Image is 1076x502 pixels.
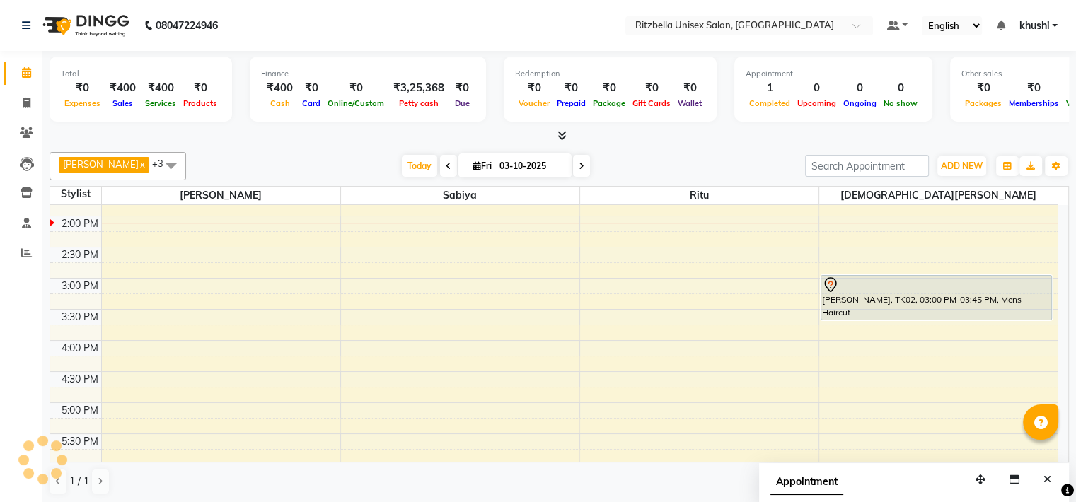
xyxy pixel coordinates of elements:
span: Products [180,98,221,108]
div: ₹0 [61,80,104,96]
a: x [139,158,145,170]
span: Appointment [770,469,843,495]
div: ₹0 [674,80,705,96]
span: +3 [152,158,174,169]
div: 1 [746,80,794,96]
div: ₹3,25,368 [388,80,450,96]
div: Stylist [50,187,101,202]
span: [DEMOGRAPHIC_DATA][PERSON_NAME] [819,187,1058,204]
div: ₹0 [180,80,221,96]
button: Close [1037,469,1058,491]
div: Total [61,68,221,80]
div: [PERSON_NAME], TK02, 03:00 PM-03:45 PM, Mens Haircut [821,276,1051,320]
input: 2025-10-03 [495,156,566,177]
span: Upcoming [794,98,840,108]
img: logo [36,6,133,45]
span: Petty cash [395,98,442,108]
div: ₹400 [141,80,180,96]
div: 0 [840,80,880,96]
span: Online/Custom [324,98,388,108]
span: Completed [746,98,794,108]
div: 5:30 PM [59,434,101,449]
span: khushi [1019,18,1049,33]
div: 2:30 PM [59,247,101,262]
span: Sales [109,98,137,108]
span: Voucher [515,98,553,108]
div: ₹0 [324,80,388,96]
span: Expenses [61,98,104,108]
div: 4:00 PM [59,341,101,356]
div: ₹0 [961,80,1005,96]
div: 2:00 PM [59,216,101,231]
span: 1 / 1 [69,474,89,489]
span: Due [451,98,473,108]
div: ₹400 [104,80,141,96]
div: ₹0 [515,80,553,96]
button: ADD NEW [937,156,986,176]
div: ₹400 [261,80,299,96]
div: ₹0 [1005,80,1063,96]
span: ADD NEW [941,160,983,171]
div: 3:00 PM [59,279,101,293]
span: Ritu [580,187,818,204]
div: 4:30 PM [59,372,101,387]
div: ₹0 [450,80,475,96]
div: ₹0 [299,80,324,96]
span: Ongoing [840,98,880,108]
span: Today [402,155,437,177]
div: 3:30 PM [59,310,101,325]
span: Services [141,98,180,108]
input: Search Appointment [805,155,929,177]
b: 08047224946 [156,6,218,45]
span: Wallet [674,98,705,108]
div: ₹0 [553,80,589,96]
span: Card [299,98,324,108]
div: ₹0 [629,80,674,96]
span: Cash [267,98,294,108]
span: Prepaid [553,98,589,108]
span: Sabiya [341,187,579,204]
span: No show [880,98,921,108]
div: ₹0 [589,80,629,96]
span: Memberships [1005,98,1063,108]
span: Packages [961,98,1005,108]
span: Package [589,98,629,108]
span: Gift Cards [629,98,674,108]
span: Fri [470,160,495,171]
div: 5:00 PM [59,403,101,418]
span: [PERSON_NAME] [102,187,340,204]
div: 0 [880,80,921,96]
div: Redemption [515,68,705,80]
span: [PERSON_NAME] [63,158,139,170]
div: Finance [261,68,475,80]
div: 0 [794,80,840,96]
div: Appointment [746,68,921,80]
